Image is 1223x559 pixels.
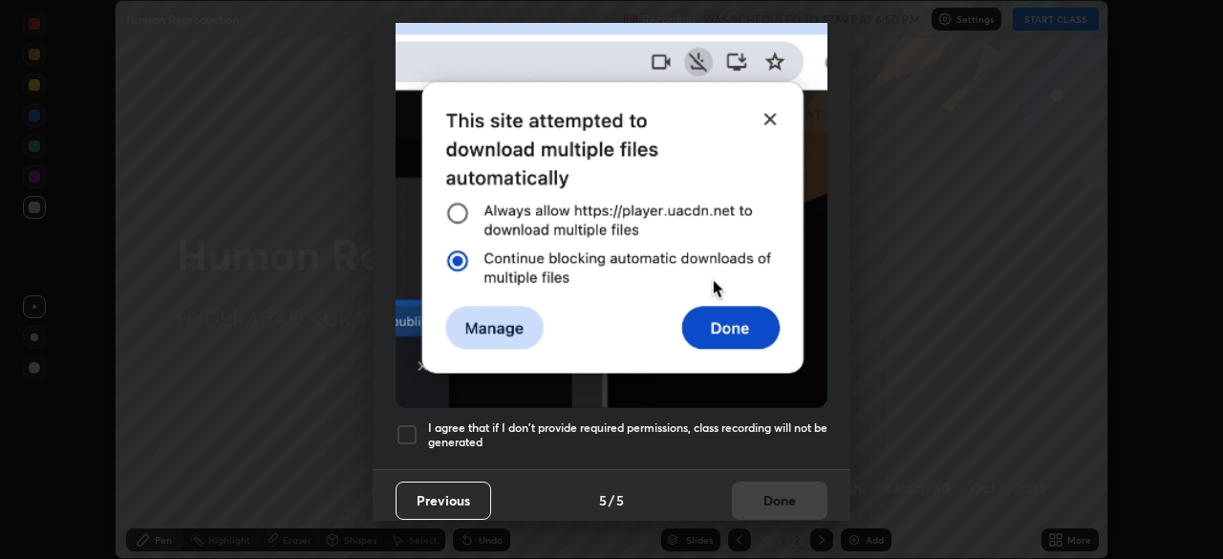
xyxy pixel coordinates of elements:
[609,490,614,510] h4: /
[396,482,491,520] button: Previous
[428,420,827,450] h5: I agree that if I don't provide required permissions, class recording will not be generated
[599,490,607,510] h4: 5
[616,490,624,510] h4: 5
